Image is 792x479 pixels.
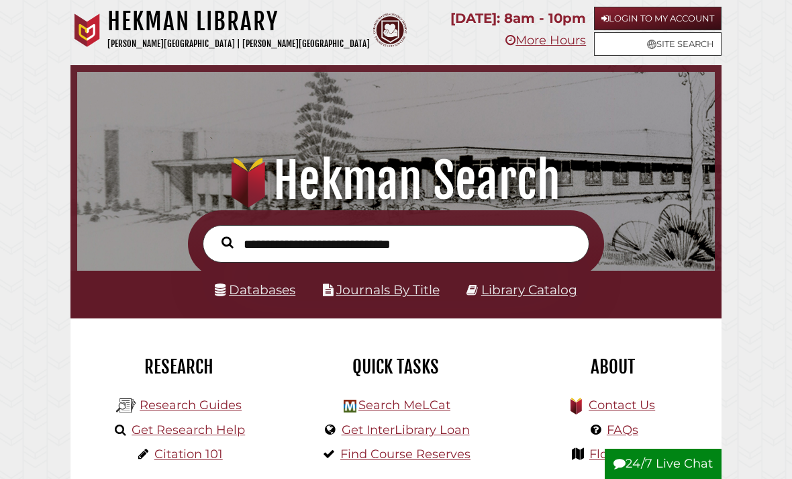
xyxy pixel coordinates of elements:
[154,447,223,462] a: Citation 101
[132,423,245,437] a: Get Research Help
[589,398,655,412] a: Contact Us
[340,447,471,462] a: Find Course Reserves
[215,282,295,298] a: Databases
[481,282,577,298] a: Library Catalog
[297,355,494,378] h2: Quick Tasks
[594,7,722,30] a: Login to My Account
[607,423,638,437] a: FAQs
[81,355,277,378] h2: Research
[342,423,470,437] a: Get InterLibrary Loan
[358,398,450,412] a: Search MeLCat
[116,396,136,416] img: Hekman Library Logo
[107,36,370,52] p: [PERSON_NAME][GEOGRAPHIC_DATA] | [PERSON_NAME][GEOGRAPHIC_DATA]
[344,400,356,412] img: Hekman Library Logo
[505,33,586,48] a: More Hours
[89,151,703,210] h1: Hekman Search
[107,7,370,36] h1: Hekman Library
[589,447,656,462] a: Floor Maps
[70,13,104,47] img: Calvin University
[336,282,440,298] a: Journals By Title
[140,398,242,412] a: Research Guides
[373,13,407,47] img: Calvin Theological Seminary
[515,355,711,378] h2: About
[450,7,586,30] p: [DATE]: 8am - 10pm
[221,236,234,249] i: Search
[594,32,722,56] a: Site Search
[215,234,240,252] button: Search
